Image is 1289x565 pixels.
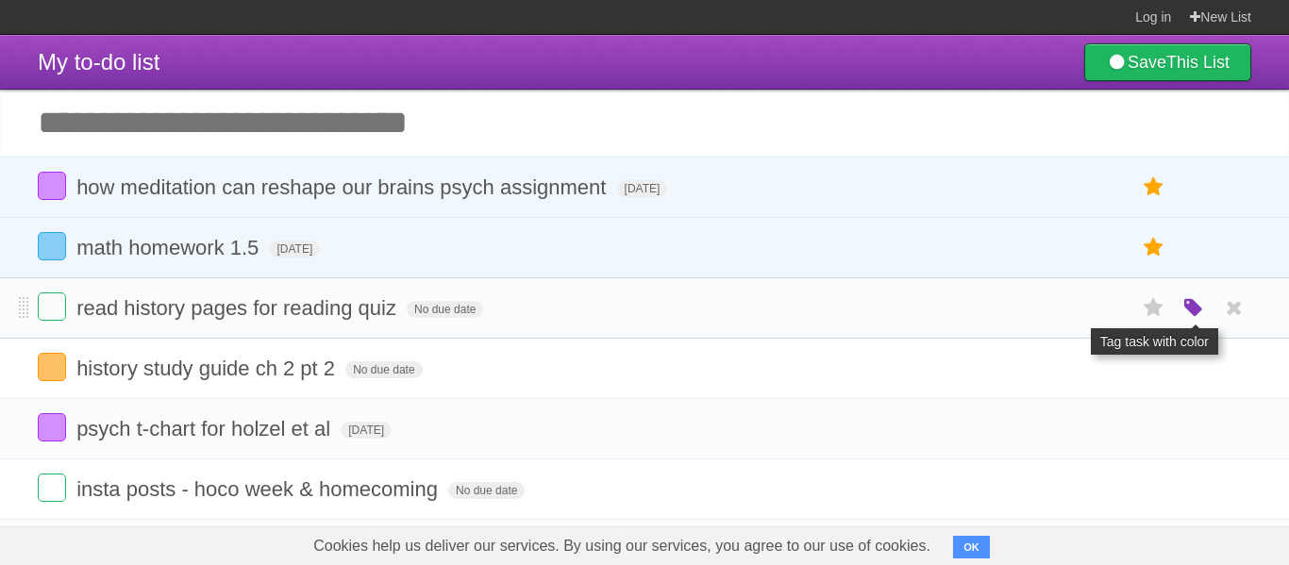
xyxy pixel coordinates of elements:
span: No due date [345,361,422,378]
label: Star task [1136,232,1172,263]
label: Done [38,172,66,200]
span: read history pages for reading quiz [76,296,401,320]
span: history study guide ch 2 pt 2 [76,357,340,380]
label: Done [38,353,66,381]
label: Star task [1136,292,1172,324]
span: psych t-chart for holzel et al [76,417,335,440]
b: This List [1166,53,1230,72]
span: how meditation can reshape our brains psych assignment [76,175,611,199]
span: [DATE] [341,422,392,439]
a: SaveThis List [1084,43,1251,81]
span: insta posts - hoco week & homecoming [76,477,443,501]
span: [DATE] [617,180,668,197]
span: math homework 1.5 [76,236,263,259]
label: Done [38,413,66,441]
span: Cookies help us deliver our services. By using our services, you agree to our use of cookies. [294,527,949,565]
label: Done [38,232,66,260]
label: Done [38,474,66,502]
label: Star task [1136,172,1172,203]
span: My to-do list [38,49,159,75]
span: No due date [448,482,525,499]
span: [DATE] [269,241,320,258]
label: Done [38,292,66,321]
button: OK [953,536,990,558]
span: No due date [407,301,483,318]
